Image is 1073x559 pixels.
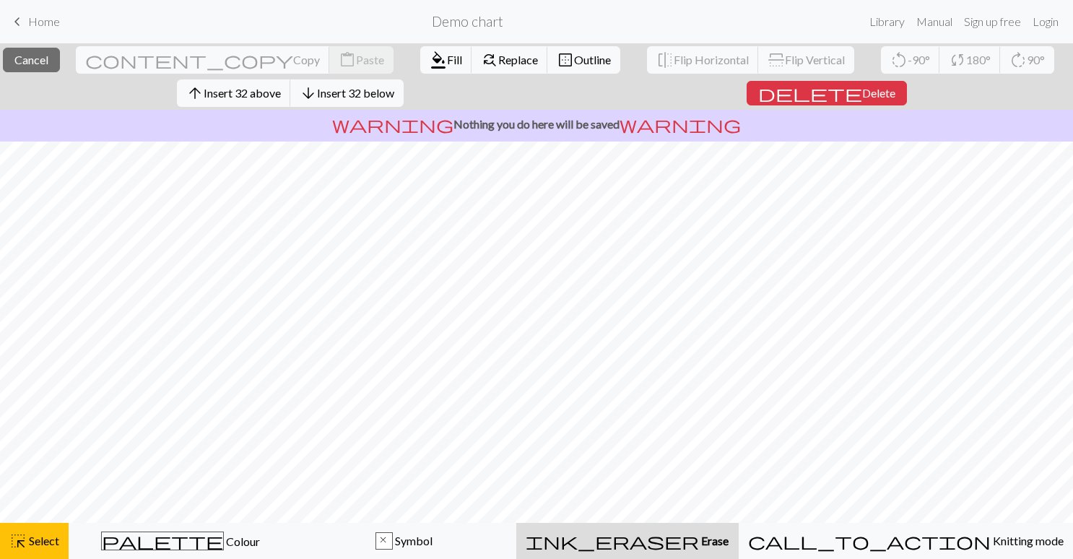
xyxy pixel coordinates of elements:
[864,7,911,36] a: Library
[939,46,1001,74] button: 180°
[674,53,749,66] span: Flip Horizontal
[498,53,538,66] span: Replace
[27,534,59,547] span: Select
[1027,53,1045,66] span: 90°
[748,531,991,551] span: call_to_action
[102,531,223,551] span: palette
[292,523,516,559] button: x Symbol
[620,114,741,134] span: warning
[177,79,291,107] button: Insert 32 above
[699,534,729,547] span: Erase
[9,9,60,34] a: Home
[224,534,260,548] span: Colour
[481,50,498,70] span: find_replace
[991,534,1064,547] span: Knitting mode
[557,50,574,70] span: border_outer
[1009,50,1027,70] span: rotate_right
[890,50,908,70] span: rotate_left
[647,46,759,74] button: Flip Horizontal
[186,83,204,103] span: arrow_upward
[9,531,27,551] span: highlight_alt
[766,51,786,69] span: flip
[393,534,433,547] span: Symbol
[76,46,330,74] button: Copy
[293,53,320,66] span: Copy
[747,81,907,105] button: Delete
[69,523,292,559] button: Colour
[85,50,293,70] span: content_copy
[430,50,447,70] span: format_color_fill
[6,116,1067,133] p: Nothing you do here will be saved
[526,531,699,551] span: ink_eraser
[332,114,453,134] span: warning
[574,53,611,66] span: Outline
[9,12,26,32] span: keyboard_arrow_left
[420,46,472,74] button: Fill
[881,46,940,74] button: -90°
[908,53,930,66] span: -90°
[656,50,674,70] span: flip
[966,53,991,66] span: 180°
[1027,7,1064,36] a: Login
[911,7,958,36] a: Manual
[472,46,548,74] button: Replace
[14,53,48,66] span: Cancel
[547,46,620,74] button: Outline
[28,14,60,28] span: Home
[862,86,895,100] span: Delete
[1000,46,1054,74] button: 90°
[739,523,1073,559] button: Knitting mode
[290,79,404,107] button: Insert 32 below
[758,83,862,103] span: delete
[758,46,854,74] button: Flip Vertical
[317,86,394,100] span: Insert 32 below
[447,53,462,66] span: Fill
[204,86,281,100] span: Insert 32 above
[958,7,1027,36] a: Sign up free
[300,83,317,103] span: arrow_downward
[785,53,845,66] span: Flip Vertical
[516,523,739,559] button: Erase
[949,50,966,70] span: sync
[376,533,392,550] div: x
[3,48,60,72] button: Cancel
[432,13,503,30] h2: Demo chart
